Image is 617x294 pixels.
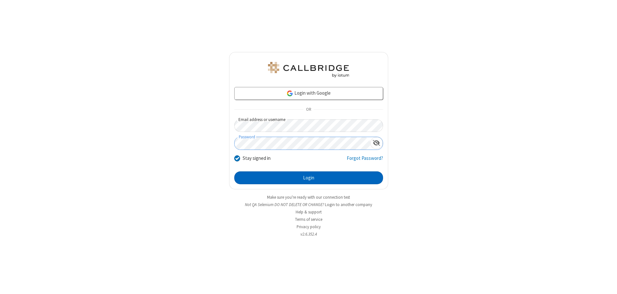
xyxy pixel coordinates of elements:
img: QA Selenium DO NOT DELETE OR CHANGE [267,62,350,77]
div: Show password [370,137,383,149]
li: Not QA Selenium DO NOT DELETE OR CHANGE? [229,202,388,208]
a: Help & support [296,209,322,215]
a: Forgot Password? [347,155,383,167]
a: Terms of service [295,217,322,222]
img: google-icon.png [286,90,293,97]
a: Make sure you're ready with our connection test [267,195,350,200]
button: Login [234,171,383,184]
button: Login to another company [325,202,372,208]
span: OR [303,105,314,114]
a: Privacy policy [297,224,321,229]
li: v2.6.352.4 [229,231,388,237]
label: Stay signed in [243,155,271,162]
a: Login with Google [234,87,383,100]
input: Email address or username [234,119,383,132]
input: Password [235,137,370,150]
